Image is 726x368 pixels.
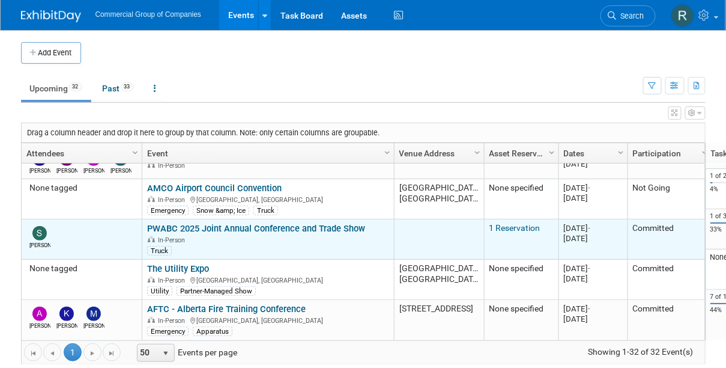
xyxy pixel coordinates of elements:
div: None tagged [26,263,136,274]
a: Dates [564,143,620,164]
span: None specified [489,304,544,313]
span: 33 [121,82,134,91]
a: Column Settings [129,143,142,161]
td: [STREET_ADDRESS] [394,300,484,351]
div: [DATE] [564,304,622,314]
span: Column Settings [700,148,710,158]
div: Adam Dingman [29,321,50,330]
a: Search [600,5,656,26]
span: - [588,264,591,273]
div: [DATE] [564,223,622,233]
div: Emergency [147,327,189,336]
span: In-Person [158,277,189,284]
a: PWABC 2025 Joint Annual Conference and Trade Show [147,223,365,234]
img: In-Person Event [148,236,155,242]
span: 50 [138,345,158,361]
a: 1 Reservation [489,223,540,233]
a: Column Settings [545,143,558,161]
span: Column Settings [547,148,557,158]
span: - [588,304,591,313]
div: Snow &amp; Ice [193,206,249,215]
a: Go to the next page [83,343,101,361]
a: Attendees [26,143,134,164]
a: Column Settings [471,143,484,161]
div: Mike Feduniw [83,321,104,330]
img: In-Person Event [148,162,155,168]
img: Mike Feduniw [86,307,101,321]
td: Not Going [628,179,712,219]
td: Committed [628,300,712,351]
div: Richard Gale [110,166,132,175]
a: Upcoming32 [21,77,91,100]
div: [GEOGRAPHIC_DATA], [GEOGRAPHIC_DATA] [147,194,389,204]
span: Go to the first page [28,349,38,358]
img: In-Person Event [148,277,155,283]
td: Committed [628,260,712,300]
a: Past33 [94,77,143,100]
div: Truck [253,206,278,215]
span: Showing 1-32 of 32 Event(s) [577,343,704,360]
span: Events per page [121,343,249,361]
a: Column Settings [381,143,394,161]
div: Partner-Managed Show [177,286,256,296]
a: Column Settings [614,143,628,161]
div: Drag a column header and drop it here to group by that column. Note: only certain columns are gro... [22,123,705,143]
div: [DATE] [564,193,622,203]
a: Go to the last page [103,343,121,361]
span: Column Settings [130,148,140,158]
img: In-Person Event [148,196,155,202]
span: None specified [489,263,544,273]
div: [DATE] [564,183,622,193]
div: Jamie Zimmerman [29,166,50,175]
img: Adam Dingman [32,307,47,321]
button: Add Event [21,42,81,64]
span: In-Person [158,317,189,325]
div: [GEOGRAPHIC_DATA], [GEOGRAPHIC_DATA] [147,315,389,325]
span: Go to the next page [88,349,97,358]
span: Column Settings [473,148,482,158]
span: Go to the last page [107,349,116,358]
span: In-Person [158,162,189,170]
td: Committed [628,219,712,260]
span: Column Settings [383,148,392,158]
span: select [161,349,171,358]
div: [DATE] [564,314,622,324]
a: Participation [633,143,704,164]
a: Event [147,143,386,164]
img: Rod Leland [671,4,694,27]
div: Derek MacDonald [56,166,77,175]
div: Emergency [147,206,189,215]
div: Utility [147,286,172,296]
a: Go to the previous page [43,343,61,361]
div: None tagged [26,183,136,194]
span: - [588,183,591,192]
a: The Utility Expo [147,263,209,274]
span: Go to the previous page [47,349,57,358]
div: [DATE] [564,263,622,274]
a: Column Settings [698,143,712,161]
div: [GEOGRAPHIC_DATA], [GEOGRAPHIC_DATA] [147,275,389,285]
img: Suzanne LaFrance [32,226,47,241]
span: In-Person [158,196,189,204]
span: 32 [69,82,82,91]
a: Venue Address [399,143,476,164]
div: Apparatus [193,327,232,336]
div: [DATE] [564,159,622,169]
div: [DATE] [564,233,622,244]
a: Asset Reservations [489,143,551,164]
td: [GEOGRAPHIC_DATA], [GEOGRAPHIC_DATA] [394,179,484,219]
td: [GEOGRAPHIC_DATA], [GEOGRAPHIC_DATA] [394,260,484,300]
span: None specified [489,183,544,192]
a: Go to the first page [24,343,42,361]
div: Suzanne LaFrance [29,241,50,250]
span: Column Settings [616,148,626,158]
img: In-Person Event [148,317,155,323]
div: Kelly Mayhew [56,321,77,330]
a: AMCO Airport Council Convention [147,183,282,194]
span: - [588,224,591,233]
div: Alexander Cafovski [83,166,104,175]
span: In-Person [158,236,189,244]
span: Commercial Group of Companies [95,10,201,19]
img: ExhibitDay [21,10,81,22]
span: 1 [64,343,82,361]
